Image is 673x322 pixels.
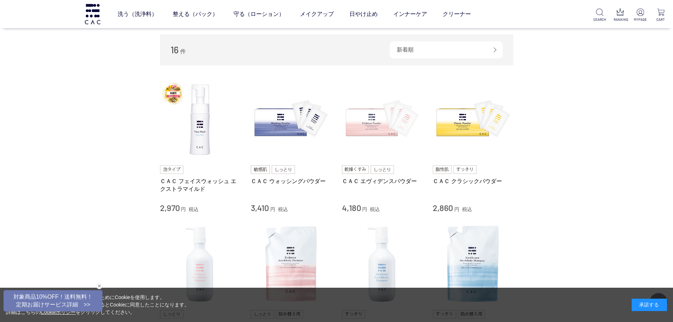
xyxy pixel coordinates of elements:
p: MYPAGE [634,17,647,22]
img: 乾燥くすみ [342,165,369,174]
img: ＣＡＣ エヴィデンスヘア＆ボディシャンプー500ml [160,224,241,305]
span: 件 [180,48,186,54]
span: 税込 [189,206,199,212]
span: 3,410 [251,203,269,213]
span: 税込 [370,206,380,212]
a: ＣＡＣ クラシックパウダー [433,177,513,185]
a: インナーケア [393,4,427,24]
img: ＣＡＣ エヴィデンスパウダー [342,80,423,160]
img: ＣＡＣ ウォッシングパウダー [251,80,331,160]
img: ＣＡＣ クラシックパウダー [433,80,513,160]
img: ＣＡＣ エヴィデンスヘア＆ボディシャンプー400mlレフィル [251,224,331,305]
img: 泡タイプ [160,165,183,174]
a: SEARCH [593,8,606,22]
span: 円 [362,206,367,212]
a: メイクアップ [300,4,334,24]
img: logo [84,4,101,24]
img: ＣＡＣ メンブレンヘア＆ボディシャンプー400mlレフィル [433,224,513,305]
div: 承諾する [632,299,667,311]
p: SEARCH [593,17,606,22]
img: 敏感肌 [251,165,270,174]
a: CART [654,8,667,22]
span: 2,860 [433,203,453,213]
a: 守る（ローション） [234,4,284,24]
a: ＣＡＣ エヴィデンスパウダー [342,177,423,185]
span: 2,970 [160,203,180,213]
span: 円 [181,206,186,212]
a: 日やけ止め [349,4,378,24]
img: ＣＡＣ メンブレンヘア＆ボディシャンプー500ml [342,224,423,305]
a: ＣＡＣ ウォッシングパウダー [251,177,331,185]
a: クリーナー [443,4,471,24]
a: ＣＡＣ フェイスウォッシュ エクストラマイルド [160,177,241,193]
img: 脂性肌 [433,165,451,174]
img: ＣＡＣ フェイスウォッシュ エクストラマイルド [160,80,241,160]
span: 円 [270,206,275,212]
span: 税込 [462,206,472,212]
p: CART [654,17,667,22]
a: RANKING [614,8,627,22]
div: 新着順 [390,41,503,58]
a: 整える（パック） [173,4,218,24]
span: 4,180 [342,203,361,213]
span: 円 [454,206,459,212]
img: すっきり [453,165,477,174]
span: 税込 [278,206,288,212]
img: しっとり [272,165,295,174]
a: 洗う（洗浄料） [118,4,157,24]
p: RANKING [614,17,627,22]
img: しっとり [371,165,394,174]
a: MYPAGE [634,8,647,22]
span: 16 [171,44,179,55]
